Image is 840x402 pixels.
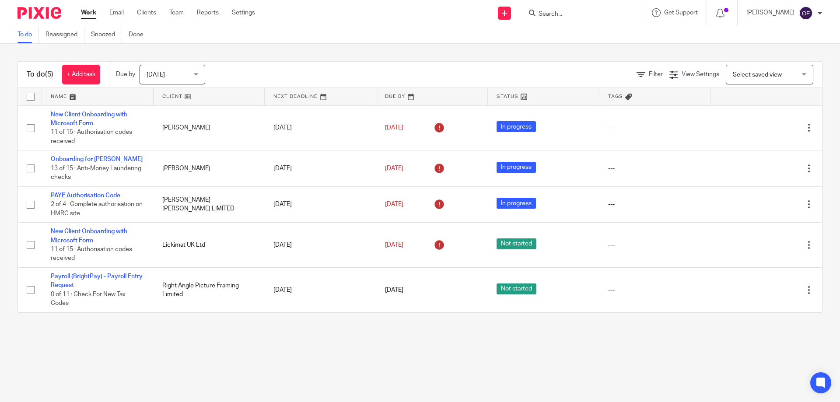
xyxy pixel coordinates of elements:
td: [PERSON_NAME] [PERSON_NAME] LIMITED [154,186,265,222]
span: 11 of 15 · Authorisation codes received [51,246,132,262]
a: New Client Onboarding with Microsoft Form [51,228,127,243]
td: Right Angle Picture Framing Limited [154,268,265,312]
td: [PERSON_NAME] [154,150,265,186]
span: In progress [497,162,536,173]
td: [DATE] [265,105,376,150]
span: (5) [45,71,53,78]
a: Clients [137,8,156,17]
a: Reports [197,8,219,17]
input: Search [538,10,616,18]
a: Onboarding for [PERSON_NAME] [51,156,143,162]
td: [PERSON_NAME] [154,105,265,150]
div: --- [608,286,702,294]
a: PAYE Authorisation Code [51,192,120,199]
div: --- [608,164,702,173]
div: --- [608,123,702,132]
span: Get Support [664,10,698,16]
span: 13 of 15 · Anti-Money Laundering checks [51,165,141,181]
span: [DATE] [385,165,403,171]
span: [DATE] [385,125,403,131]
td: Lickimat UK Ltd [154,223,265,268]
span: Tags [608,94,623,99]
span: In progress [497,198,536,209]
span: Select saved view [733,72,782,78]
div: --- [608,200,702,209]
span: Not started [497,238,536,249]
h1: To do [27,70,53,79]
p: Due by [116,70,135,79]
a: Payroll (BrightPay) - Payroll Entry Request [51,273,143,288]
span: 2 of 4 · Complete authorisation on HMRC site [51,201,143,217]
img: svg%3E [799,6,813,20]
span: Not started [497,283,536,294]
div: --- [608,241,702,249]
img: Pixie [17,7,61,19]
a: Done [129,26,150,43]
span: [DATE] [385,201,403,207]
span: In progress [497,121,536,132]
a: Reassigned [45,26,84,43]
span: [DATE] [385,287,403,293]
td: [DATE] [265,268,376,312]
td: [DATE] [265,223,376,268]
a: Work [81,8,96,17]
span: [DATE] [385,242,403,248]
span: 0 of 11 · Check For New Tax Codes [51,291,126,307]
a: Snoozed [91,26,122,43]
span: Filter [649,71,663,77]
a: Team [169,8,184,17]
td: [DATE] [265,186,376,222]
a: New Client Onboarding with Microsoft Form [51,112,127,126]
span: [DATE] [147,72,165,78]
a: + Add task [62,65,100,84]
a: Email [109,8,124,17]
span: View Settings [682,71,719,77]
a: To do [17,26,39,43]
p: [PERSON_NAME] [746,8,794,17]
span: 11 of 15 · Authorisation codes received [51,129,132,144]
td: [DATE] [265,150,376,186]
a: Settings [232,8,255,17]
